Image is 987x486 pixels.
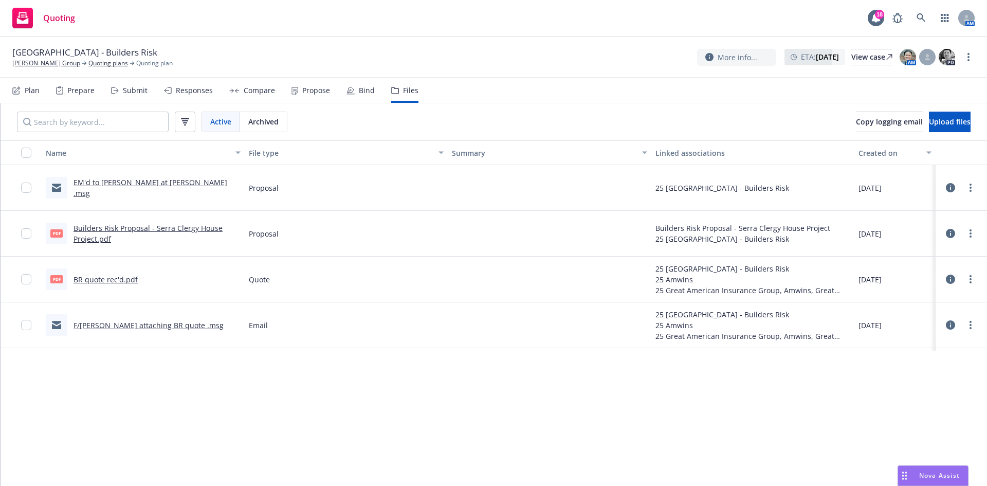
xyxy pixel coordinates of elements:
[962,51,975,63] a: more
[655,148,850,158] div: Linked associations
[43,14,75,22] span: Quoting
[900,49,916,65] img: photo
[74,223,223,244] a: Builders Risk Proposal - Serra Clergy House Project.pdf
[12,59,80,68] a: [PERSON_NAME] Group
[898,465,968,486] button: Nova Assist
[655,274,850,285] div: 25 Amwins
[856,112,923,132] button: Copy logging email
[655,233,830,244] div: 25 [GEOGRAPHIC_DATA] - Builders Risk
[911,8,931,28] a: Search
[929,112,971,132] button: Upload files
[244,86,275,95] div: Compare
[887,8,908,28] a: Report a Bug
[50,275,63,283] span: pdf
[88,59,128,68] a: Quoting plans
[697,49,776,66] button: More info...
[858,148,920,158] div: Created on
[858,183,882,193] span: [DATE]
[935,8,955,28] a: Switch app
[123,86,148,95] div: Submit
[858,320,882,331] span: [DATE]
[801,51,839,62] span: ETA :
[12,46,157,59] span: [GEOGRAPHIC_DATA] - Builders Risk
[249,274,270,285] span: Quote
[245,140,448,165] button: File type
[249,320,268,331] span: Email
[403,86,418,95] div: Files
[67,86,95,95] div: Prepare
[248,116,279,127] span: Archived
[655,285,850,296] div: 25 Great American Insurance Group, Amwins, Great American Insurance Company - Amwins
[655,320,850,331] div: 25 Amwins
[851,49,892,65] a: View case
[249,148,432,158] div: File type
[858,274,882,285] span: [DATE]
[74,320,224,330] a: F/[PERSON_NAME] attaching BR quote .msg
[448,140,651,165] button: Summary
[50,229,63,237] span: pdf
[74,275,138,284] a: BR quote rec'd.pdf
[964,182,977,194] a: more
[136,59,173,68] span: Quoting plan
[651,140,854,165] button: Linked associations
[655,331,850,341] div: 25 Great American Insurance Group, Amwins, Great American Insurance Company - Amwins
[655,263,850,274] div: 25 [GEOGRAPHIC_DATA] - Builders Risk
[452,148,635,158] div: Summary
[875,10,884,19] div: 18
[42,140,245,165] button: Name
[25,86,40,95] div: Plan
[964,227,977,240] a: more
[8,4,79,32] a: Quoting
[964,273,977,285] a: more
[854,140,936,165] button: Created on
[655,223,830,233] div: Builders Risk Proposal - Serra Clergy House Project
[655,183,789,193] div: 25 [GEOGRAPHIC_DATA] - Builders Risk
[359,86,375,95] div: Bind
[929,117,971,127] span: Upload files
[74,177,227,198] a: EM'd to [PERSON_NAME] at [PERSON_NAME] .msg
[655,309,850,320] div: 25 [GEOGRAPHIC_DATA] - Builders Risk
[21,228,31,239] input: Toggle Row Selected
[816,52,839,62] strong: [DATE]
[964,319,977,331] a: more
[856,117,923,127] span: Copy logging email
[46,148,229,158] div: Name
[249,228,279,239] span: Proposal
[898,466,911,485] div: Drag to move
[858,228,882,239] span: [DATE]
[21,320,31,330] input: Toggle Row Selected
[176,86,213,95] div: Responses
[21,274,31,284] input: Toggle Row Selected
[21,183,31,193] input: Toggle Row Selected
[249,183,279,193] span: Proposal
[718,52,757,63] span: More info...
[919,471,960,480] span: Nova Assist
[21,148,31,158] input: Select all
[302,86,330,95] div: Propose
[210,116,231,127] span: Active
[17,112,169,132] input: Search by keyword...
[939,49,955,65] img: photo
